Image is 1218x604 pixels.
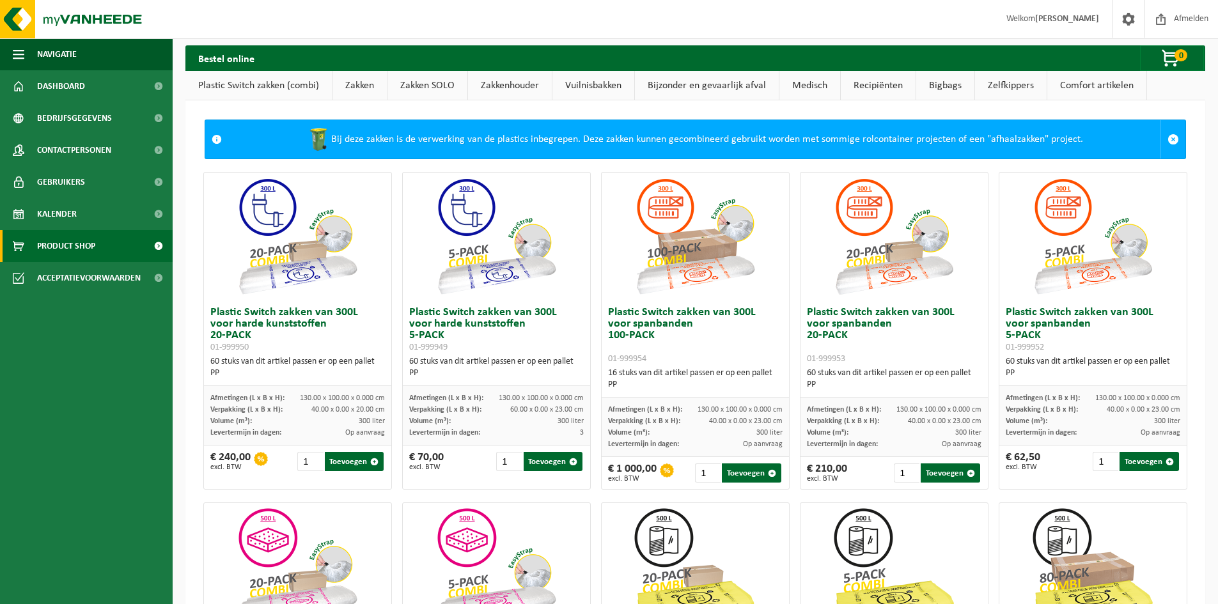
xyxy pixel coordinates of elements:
span: Volume (m³): [210,417,252,425]
img: 01-999953 [830,173,958,300]
div: € 1 000,00 [608,463,657,483]
span: Acceptatievoorwaarden [37,262,141,294]
span: 3 [580,429,584,437]
span: Afmetingen (L x B x H): [409,394,483,402]
span: Levertermijn in dagen: [409,429,480,437]
h2: Bestel online [185,45,267,70]
span: Op aanvraag [1141,429,1180,437]
input: 1 [695,463,721,483]
span: Afmetingen (L x B x H): [1006,394,1080,402]
span: Afmetingen (L x B x H): [807,406,881,414]
a: Vuilnisbakken [552,71,634,100]
span: Op aanvraag [345,429,385,437]
img: WB-0240-HPE-GN-50.png [306,127,331,152]
div: 60 stuks van dit artikel passen er op een pallet [409,356,584,379]
div: € 62,50 [1006,452,1040,471]
span: 300 liter [359,417,385,425]
span: excl. BTW [210,463,251,471]
div: PP [409,368,584,379]
span: Bedrijfsgegevens [37,102,112,134]
span: 300 liter [955,429,981,437]
div: PP [608,379,783,391]
button: 0 [1140,45,1204,71]
div: PP [807,379,981,391]
span: Op aanvraag [743,440,783,448]
button: Toevoegen [325,452,384,471]
span: 130.00 x 100.00 x 0.000 cm [698,406,783,414]
span: Gebruikers [37,166,85,198]
span: Verpakking (L x B x H): [807,417,879,425]
span: 130.00 x 100.00 x 0.000 cm [300,394,385,402]
span: 300 liter [756,429,783,437]
a: Zakkenhouder [468,71,552,100]
img: 01-999954 [631,173,759,300]
span: Volume (m³): [807,429,848,437]
a: Bigbags [916,71,974,100]
a: Recipiënten [841,71,916,100]
div: Bij deze zakken is de verwerking van de plastics inbegrepen. Deze zakken kunnen gecombineerd gebr... [228,120,1160,159]
a: Sluit melding [1160,120,1185,159]
input: 1 [894,463,919,483]
div: 60 stuks van dit artikel passen er op een pallet [1006,356,1180,379]
h3: Plastic Switch zakken van 300L voor harde kunststoffen 5-PACK [409,307,584,353]
span: excl. BTW [608,475,657,483]
button: Toevoegen [1120,452,1179,471]
img: 01-999952 [1029,173,1157,300]
input: 1 [496,452,522,471]
div: PP [1006,368,1180,379]
div: 60 stuks van dit artikel passen er op een pallet [210,356,385,379]
a: Bijzonder en gevaarlijk afval [635,71,779,100]
span: Product Shop [37,230,95,262]
span: Navigatie [37,38,77,70]
span: 01-999949 [409,343,448,352]
h3: Plastic Switch zakken van 300L voor spanbanden 100-PACK [608,307,783,364]
a: Zakken [332,71,387,100]
h3: Plastic Switch zakken van 300L voor harde kunststoffen 20-PACK [210,307,385,353]
h3: Plastic Switch zakken van 300L voor spanbanden 20-PACK [807,307,981,364]
span: Volume (m³): [409,417,451,425]
strong: [PERSON_NAME] [1035,14,1099,24]
span: excl. BTW [1006,463,1040,471]
span: Contactpersonen [37,134,111,166]
span: excl. BTW [807,475,847,483]
span: Afmetingen (L x B x H): [210,394,285,402]
span: 130.00 x 100.00 x 0.000 cm [499,394,584,402]
a: Zelfkippers [975,71,1047,100]
span: Levertermijn in dagen: [210,429,281,437]
span: 01-999953 [807,354,845,364]
span: 0 [1175,49,1187,61]
input: 1 [1093,452,1118,471]
div: 60 stuks van dit artikel passen er op een pallet [807,368,981,391]
div: 16 stuks van dit artikel passen er op een pallet [608,368,783,391]
span: Op aanvraag [942,440,981,448]
span: 60.00 x 0.00 x 23.00 cm [510,406,584,414]
span: Verpakking (L x B x H): [608,417,680,425]
span: 130.00 x 100.00 x 0.000 cm [1095,394,1180,402]
span: Kalender [37,198,77,230]
img: 01-999949 [432,173,560,300]
a: Plastic Switch zakken (combi) [185,71,332,100]
div: PP [210,368,385,379]
span: 01-999950 [210,343,249,352]
button: Toevoegen [524,452,583,471]
div: € 210,00 [807,463,847,483]
span: Levertermijn in dagen: [1006,429,1077,437]
span: excl. BTW [409,463,444,471]
span: 300 liter [558,417,584,425]
a: Zakken SOLO [387,71,467,100]
div: € 70,00 [409,452,444,471]
a: Comfort artikelen [1047,71,1146,100]
span: Levertermijn in dagen: [608,440,679,448]
input: 1 [297,452,323,471]
span: 01-999954 [608,354,646,364]
span: Dashboard [37,70,85,102]
span: 300 liter [1154,417,1180,425]
span: 01-999952 [1006,343,1044,352]
img: 01-999950 [233,173,361,300]
span: 40.00 x 0.00 x 23.00 cm [908,417,981,425]
span: 40.00 x 0.00 x 23.00 cm [1107,406,1180,414]
span: Volume (m³): [1006,417,1047,425]
span: Afmetingen (L x B x H): [608,406,682,414]
div: € 240,00 [210,452,251,471]
button: Toevoegen [722,463,781,483]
